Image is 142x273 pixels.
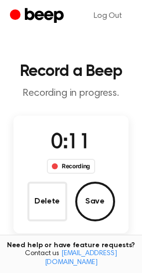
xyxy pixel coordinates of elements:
span: 0:11 [51,133,91,153]
button: Delete Audio Record [27,182,67,221]
div: Recording [47,159,95,174]
p: Recording in progress. [8,87,134,100]
span: Contact us [6,250,136,267]
button: Save Audio Record [75,182,115,221]
h1: Record a Beep [8,64,134,79]
a: Beep [10,6,66,26]
a: Log Out [84,4,132,28]
a: [EMAIL_ADDRESS][DOMAIN_NAME] [45,250,117,266]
